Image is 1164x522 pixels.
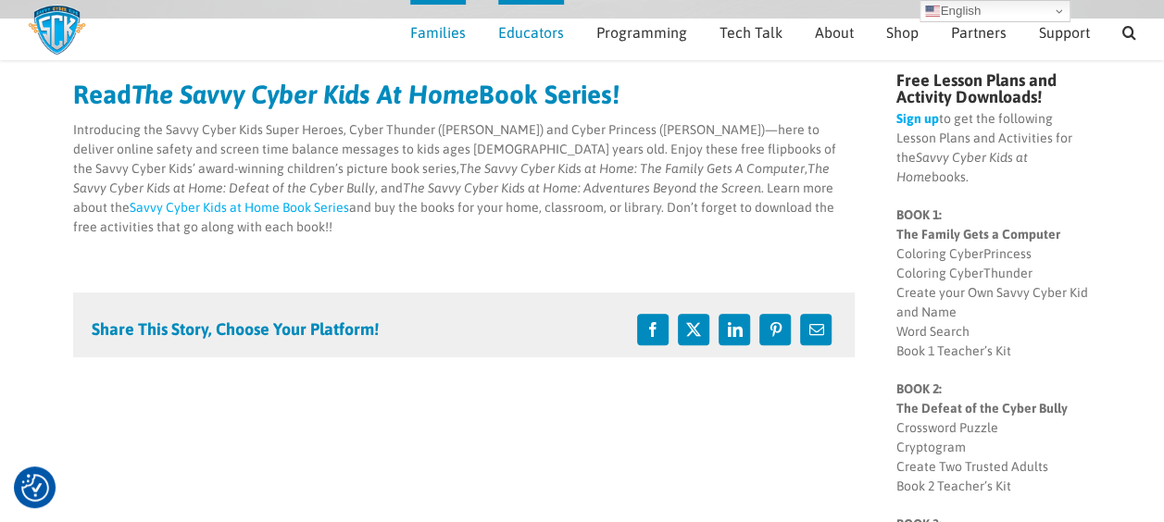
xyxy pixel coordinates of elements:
span: Educators [498,25,564,40]
a: Savvy Cyber Kids at Home Book Series [130,200,349,215]
img: en [925,4,940,19]
a: Facebook [632,309,673,350]
h2: Read Book Series! [73,81,856,107]
em: The Savvy Cyber Kids At Home [131,80,479,109]
p: Introducing the Savvy Cyber Kids Super Heroes, Cyber Thunder ([PERSON_NAME]) and Cyber Princess (... [73,120,856,237]
em: The Savvy Cyber Kids at Home: Defeat of the Cyber Bully [73,161,830,195]
a: Sign up [895,111,938,126]
span: About [815,25,854,40]
span: Shop [886,25,919,40]
p: Coloring CyberPrincess Coloring CyberThunder Create your Own Savvy Cyber Kid and Name Word Search... [895,205,1091,361]
a: Pinterest [755,309,795,350]
strong: BOOK 2: The Defeat of the Cyber Bully [895,381,1067,416]
a: LinkedIn [714,309,755,350]
button: Consent Preferences [21,474,49,502]
h4: Share This Story, Choose Your Platform! [92,321,379,338]
p: Crossword Puzzle Cryptogram Create Two Trusted Adults Book 2 Teacher’s Kit [895,379,1091,496]
p: to get the following Lesson Plans and Activities for the books. [895,109,1091,187]
span: Tech Talk [720,25,782,40]
em: The Savvy Cyber Kids at Home: Adventures Beyond the Screen [403,180,761,195]
img: Revisit consent button [21,474,49,502]
span: Support [1039,25,1090,40]
h4: Free Lesson Plans and Activity Downloads! [895,72,1091,106]
a: Email [795,309,836,350]
span: Programming [596,25,687,40]
a: X [673,309,714,350]
img: Savvy Cyber Kids Logo [28,5,86,56]
span: Partners [951,25,1007,40]
span: Families [410,25,466,40]
em: Savvy Cyber Kids at Home [895,150,1027,184]
strong: BOOK 1: The Family Gets a Computer [895,207,1059,242]
em: The Savvy Cyber Kids at Home: The Family Gets A Computer [459,161,805,176]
